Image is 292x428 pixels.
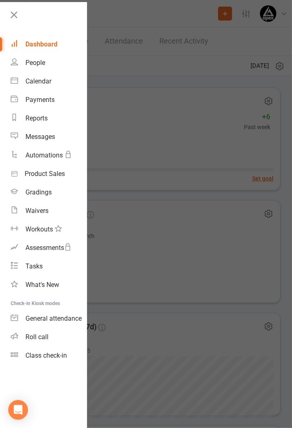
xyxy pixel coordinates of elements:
a: Class kiosk mode [11,346,87,365]
div: Reports [25,114,48,122]
a: Automations [11,146,87,164]
a: Gradings [11,183,87,201]
a: Reports [11,109,87,127]
div: Class check-in [25,352,67,359]
a: Tasks [11,257,87,275]
div: Roll call [25,333,48,341]
a: Product Sales [11,164,87,183]
a: People [11,53,87,72]
a: General attendance kiosk mode [11,309,87,328]
div: Tasks [25,262,43,270]
div: Messages [25,133,55,141]
div: Payments [25,96,55,104]
div: People [25,59,45,67]
div: Waivers [25,207,48,215]
div: Workouts [25,225,53,233]
div: What's New [25,281,59,289]
div: Automations [25,151,63,159]
a: Messages [11,127,87,146]
div: Assessments [25,244,71,252]
a: What's New [11,275,87,294]
a: Assessments [11,238,87,257]
a: Waivers [11,201,87,220]
div: Open Intercom Messenger [8,400,28,420]
div: Product Sales [25,170,65,178]
div: Gradings [25,188,52,196]
div: Dashboard [25,40,57,48]
div: Calendar [25,77,51,85]
a: Roll call [11,328,87,346]
div: General attendance [25,315,82,322]
a: Payments [11,90,87,109]
a: Workouts [11,220,87,238]
a: Calendar [11,72,87,90]
a: Dashboard [11,35,87,53]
